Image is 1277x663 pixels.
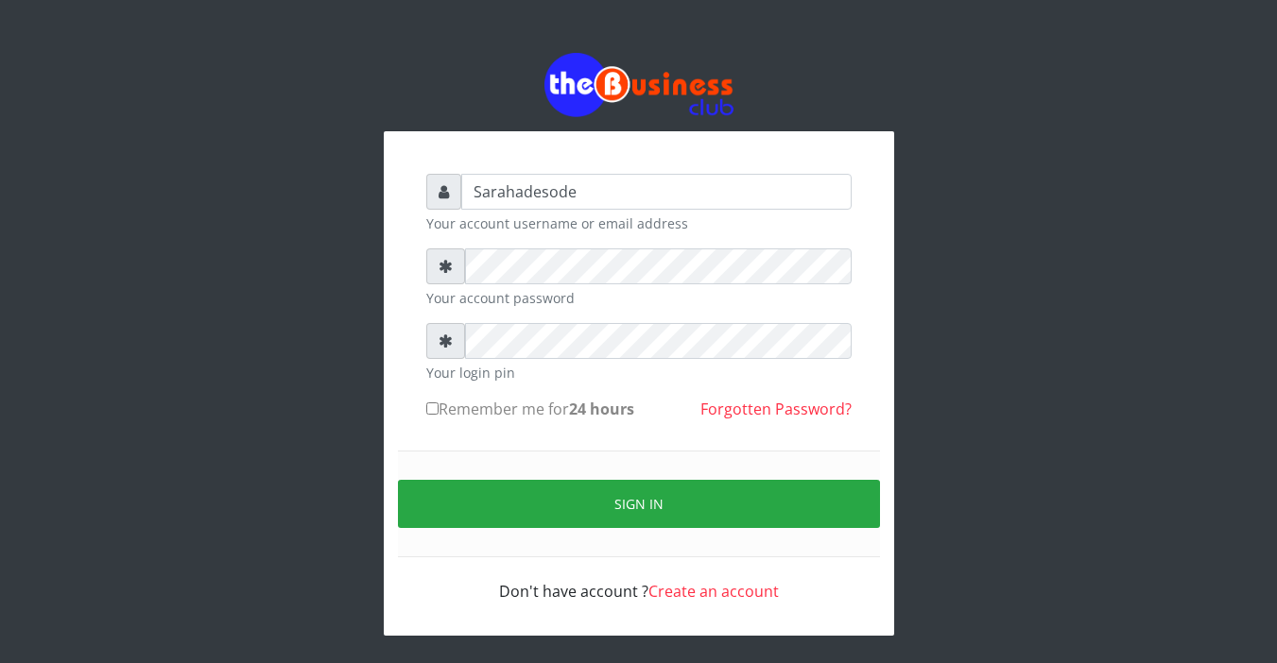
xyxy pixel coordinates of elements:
input: Username or email address [461,174,852,210]
label: Remember me for [426,398,634,420]
b: 24 hours [569,399,634,419]
small: Your login pin [426,363,852,382]
button: Sign in [398,480,880,528]
div: Don't have account ? [426,557,852,603]
input: Remember me for24 hours [426,402,439,415]
a: Create an account [648,581,779,602]
small: Your account username or email address [426,213,852,233]
a: Forgotten Password? [700,399,852,419]
small: Your account password [426,288,852,308]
